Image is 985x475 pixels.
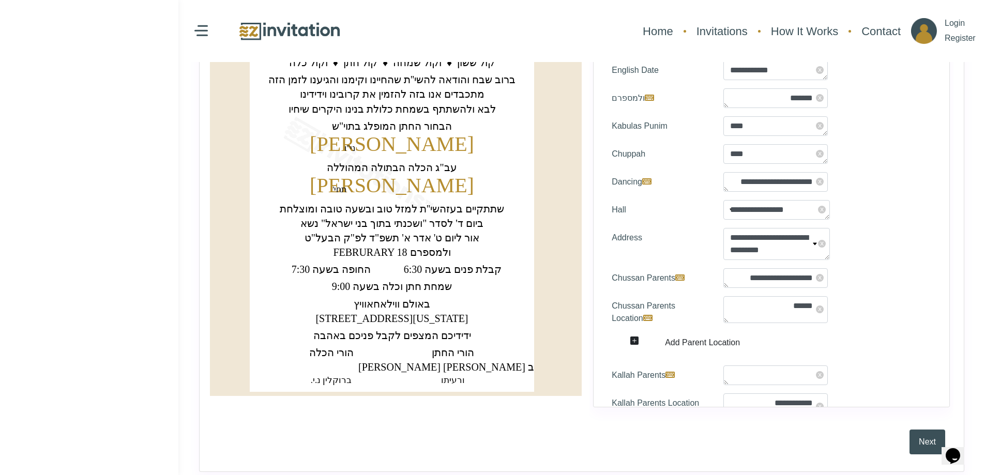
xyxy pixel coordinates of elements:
[310,132,474,156] text: ‏[PERSON_NAME]‏
[311,375,352,385] text: ‏ברוקלין נ.י.‏
[816,305,824,313] span: x
[816,274,824,282] span: x
[816,122,824,130] span: x
[404,264,502,275] text: 6:30 קבלת פנים בשעה
[310,174,474,197] text: ‏[PERSON_NAME]‏
[604,60,716,80] label: English Date
[327,162,457,173] text: ‏עב"ג הכלה הבתולה המהוללה‏
[441,375,465,385] text: ‏ורעיתו‏
[344,144,355,152] text: ‏ני"ו‏
[300,218,483,229] text: ‏ביום ד' לסדר "ושכנתי בתוך בני ישראל" נשא‏
[942,434,975,465] iframe: chat widget
[604,365,716,385] label: Kallah Parents
[604,88,716,108] label: ולמספרם
[691,18,753,45] a: Invitations
[868,430,904,454] button: Prev
[268,74,516,85] text: ‏ברוב שבח והודאה להשי''ת שהחיינו וקימנו והגיענו לזמן הזה‏
[289,57,495,68] text: ‏קול ששון ♦ וקול שמחה ♦ קול חתן ♦ וקול כלה‏
[856,18,906,45] a: Contact
[333,247,450,258] text: FEBRURARY 18 ולמספרם
[238,20,341,42] img: logo.png
[945,16,976,46] p: Login Register
[292,264,371,275] text: 7:30 החופה בשעה
[766,18,843,45] a: How It Works
[332,281,452,292] text: ‏שמחת חתן וכלה בשעה 9:00‏
[638,18,678,45] a: Home
[910,430,945,454] button: Next
[816,94,824,102] span: x
[305,232,480,243] text: ‏אור ליום ט' אדר א' תשפ"ד לפ"ק הבעל"ט‏
[816,150,824,158] span: x
[657,336,923,349] div: Add Parent Location
[289,103,496,115] text: ‏לבא ולהשתתף בשמחת כלולת בנינו היקרים שיחיו‏
[604,393,716,425] label: Kallah Parents Location
[332,120,452,132] text: ‏הבחור החתן המופלג בתוי"ש‏
[816,66,824,74] span: x
[816,371,824,379] span: x
[432,347,474,358] text: ‏הורי החתן‏
[604,116,716,136] label: Kabulas Punim
[911,18,937,44] img: ico_account.png
[333,185,347,194] text: ‏תחי'‏
[604,200,716,220] label: Hall
[604,172,716,192] label: Dancing
[313,330,471,341] text: ‏ידידיכם המצפים לקבל פניכם באהבה‏
[816,403,824,410] span: x
[309,347,354,358] text: ‏הורי הכלה‏
[300,88,484,100] text: ‏מתכבדים אנו בזה להזמין את קרובינו וידידינו‏
[280,203,504,214] text: ‏שתתקיים בעזהשי''ת למזל טוב ובשעה טובה ומוצלחת‏
[604,268,716,288] label: Chussan Parents
[354,298,430,310] text: ‏באולם ווילאחאוויץ‏
[604,296,716,328] label: Chussan Parents Location
[315,313,468,324] text: [STREET_ADDRESS][US_STATE]
[604,228,716,260] label: Address
[358,361,547,373] text: ‏[PERSON_NAME] [PERSON_NAME] וב"ב‏
[604,144,716,164] label: Chuppah
[816,178,824,186] span: x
